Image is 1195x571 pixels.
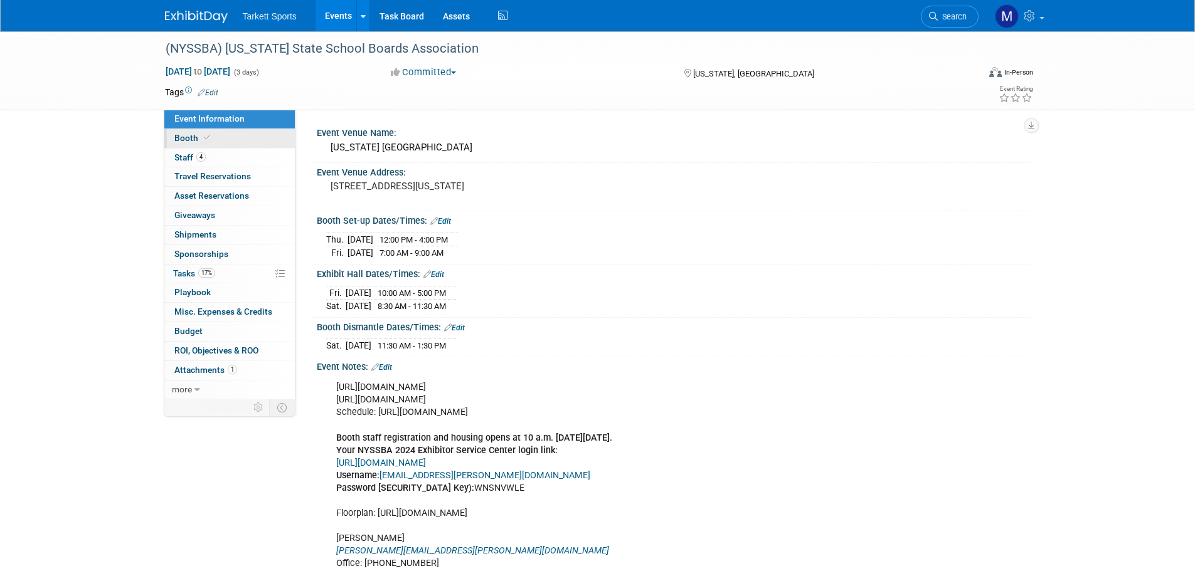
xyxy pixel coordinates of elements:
[164,361,295,380] a: Attachments1
[989,67,1002,77] img: Format-Inperson.png
[164,187,295,206] a: Asset Reservations
[326,233,348,246] td: Thu.
[174,171,251,181] span: Travel Reservations
[326,300,346,313] td: Sat.
[348,233,373,246] td: [DATE]
[174,326,203,336] span: Budget
[336,483,474,493] b: Password [SECURITY_DATA] Key):
[693,69,814,78] span: [US_STATE], [GEOGRAPHIC_DATA]
[269,399,295,416] td: Toggle Event Tabs
[164,110,295,128] a: Event Information
[164,149,295,167] a: Staff4
[196,152,206,162] span: 4
[174,365,237,375] span: Attachments
[233,68,259,76] span: (3 days)
[248,399,270,416] td: Personalize Event Tab Strip
[346,300,371,313] td: [DATE]
[378,341,446,350] span: 11:30 AM - 1:30 PM
[174,152,206,162] span: Staff
[386,66,461,79] button: Committed
[164,129,295,148] a: Booth
[336,458,426,468] a: [URL][DOMAIN_NAME]
[346,339,371,352] td: [DATE]
[165,86,218,98] td: Tags
[938,12,967,21] span: Search
[380,470,590,481] a: [EMAIL_ADDRESS][PERSON_NAME][DOMAIN_NAME]
[164,380,295,399] a: more
[905,65,1034,84] div: Event Format
[423,270,444,279] a: Edit
[326,246,348,259] td: Fri.
[317,123,1031,139] div: Event Venue Name:
[164,265,295,283] a: Tasks17%
[164,322,295,341] a: Budget
[174,191,249,201] span: Asset Reservations
[921,6,979,28] a: Search
[317,211,1031,228] div: Booth Set-up Dates/Times:
[326,138,1021,157] div: [US_STATE] [GEOGRAPHIC_DATA]
[198,88,218,97] a: Edit
[326,286,346,300] td: Fri.
[317,265,1031,281] div: Exhibit Hall Dates/Times:
[164,206,295,225] a: Giveaways
[380,248,443,258] span: 7:00 AM - 9:00 AM
[378,288,446,298] span: 10:00 AM - 5:00 PM
[161,38,960,60] div: (NYSSBA) [US_STATE] State School Boards Association
[198,268,215,278] span: 17%
[165,11,228,23] img: ExhibitDay
[164,303,295,322] a: Misc. Expenses & Credits
[164,226,295,244] a: Shipments
[174,229,216,239] span: Shipments
[164,283,295,302] a: Playbook
[174,345,258,355] span: ROI, Objectives & ROO
[999,86,1033,92] div: Event Rating
[172,384,192,394] span: more
[317,163,1031,179] div: Event Venue Address:
[317,357,1031,374] div: Event Notes:
[346,286,371,300] td: [DATE]
[192,66,204,76] span: to
[378,301,446,311] span: 8:30 AM - 11:30 AM
[165,66,231,77] span: [DATE] [DATE]
[1004,68,1033,77] div: In-Person
[336,445,558,456] b: Your NYSSBA 2024 Exhibitor Service Center login link:
[348,246,373,259] td: [DATE]
[430,217,451,226] a: Edit
[164,167,295,186] a: Travel Reservations
[371,363,392,372] a: Edit
[174,287,211,297] span: Playbook
[317,318,1031,334] div: Booth Dismantle Dates/Times:
[164,342,295,360] a: ROI, Objectives & ROO
[174,133,213,143] span: Booth
[173,268,215,278] span: Tasks
[331,181,600,192] pre: [STREET_ADDRESS][US_STATE]
[995,4,1019,28] img: Mathieu Martel
[174,210,215,220] span: Giveaways
[174,113,245,123] span: Event Information
[204,134,210,141] i: Booth reservation complete
[444,323,465,332] a: Edit
[228,365,237,374] span: 1
[336,432,612,443] b: Booth staff registration and housing opens at 10 a.m. [DATE][DATE].
[174,306,272,317] span: Misc. Expenses & Credits
[326,339,346,352] td: Sat.
[336,545,609,556] a: [PERSON_NAME][EMAIL_ADDRESS][PERSON_NAME][DOMAIN_NAME]
[164,245,295,264] a: Sponsorships
[336,470,380,481] b: Username:
[380,235,448,244] span: 12:00 PM - 4:00 PM
[174,249,228,259] span: Sponsorships
[243,11,297,21] span: Tarkett Sports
